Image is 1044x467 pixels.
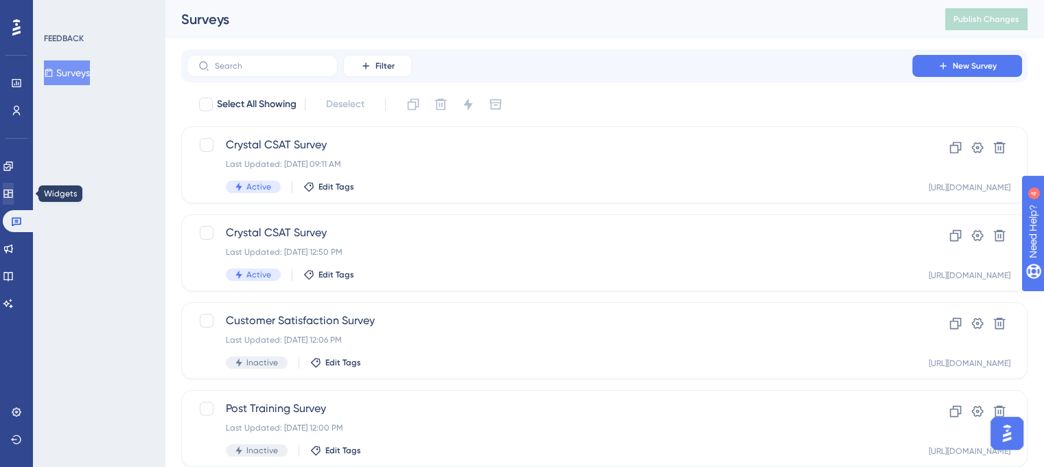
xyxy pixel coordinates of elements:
span: Edit Tags [325,445,361,456]
button: New Survey [912,55,1022,77]
span: Edit Tags [318,269,354,280]
button: Edit Tags [310,445,361,456]
div: FEEDBACK [44,33,84,44]
span: Crystal CSAT Survey [226,137,873,153]
button: Publish Changes [945,8,1028,30]
button: Filter [343,55,412,77]
span: Inactive [246,445,278,456]
button: Edit Tags [310,357,361,368]
span: Deselect [326,96,364,113]
div: Last Updated: [DATE] 12:50 PM [226,247,873,258]
div: [URL][DOMAIN_NAME] [929,358,1010,369]
div: Surveys [181,10,911,29]
iframe: UserGuiding AI Assistant Launcher [986,413,1028,454]
div: Last Updated: [DATE] 09:11 AM [226,159,873,170]
div: [URL][DOMAIN_NAME] [929,182,1010,193]
span: Publish Changes [953,14,1019,25]
span: Edit Tags [318,181,354,192]
span: Filter [375,60,395,71]
span: Crystal CSAT Survey [226,225,873,241]
span: Active [246,181,271,192]
div: [URL][DOMAIN_NAME] [929,270,1010,281]
span: Need Help? [33,3,86,20]
span: Inactive [246,357,278,368]
div: [URL][DOMAIN_NAME] [929,446,1010,457]
span: Select All Showing [217,96,297,113]
span: Customer Satisfaction Survey [226,312,873,329]
div: Last Updated: [DATE] 12:00 PM [226,422,873,433]
span: Post Training Survey [226,400,873,417]
div: 4 [95,7,100,18]
button: Edit Tags [303,269,354,280]
span: Active [246,269,271,280]
div: Last Updated: [DATE] 12:06 PM [226,334,873,345]
span: Edit Tags [325,357,361,368]
button: Surveys [44,60,90,85]
button: Deselect [314,92,377,117]
input: Search [215,61,326,71]
button: Edit Tags [303,181,354,192]
span: New Survey [953,60,997,71]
